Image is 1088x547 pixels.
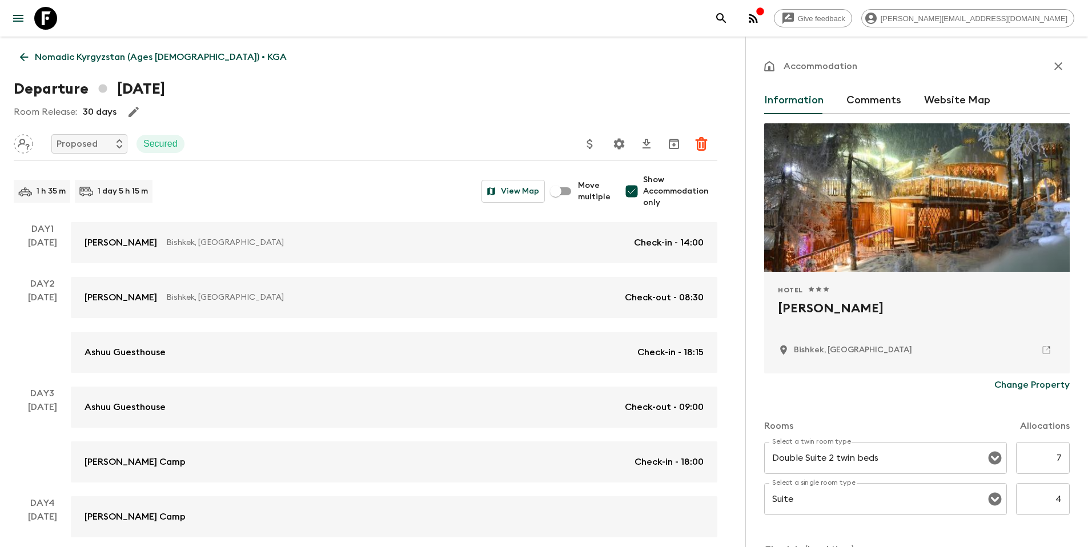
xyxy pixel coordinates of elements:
span: Show Accommodation only [643,174,717,208]
p: Ashuu Guesthouse [85,345,166,359]
button: search adventures [710,7,733,30]
span: Hotel [778,285,803,295]
p: Day 2 [14,277,71,291]
p: Check-out - 08:30 [625,291,704,304]
p: Change Property [994,378,1070,392]
a: Give feedback [774,9,852,27]
button: View Map [481,180,545,203]
div: [DATE] [28,291,57,373]
span: Give feedback [792,14,852,23]
p: [PERSON_NAME] [85,291,157,304]
button: Open [987,491,1003,507]
p: Allocations [1020,419,1070,433]
a: Ashuu GuesthouseCheck-in - 18:15 [71,332,717,373]
p: 30 days [83,105,117,119]
p: Day 1 [14,222,71,236]
button: Settings [608,132,631,155]
p: 1 day 5 h 15 m [98,186,148,197]
button: Update Price, Early Bird Discount and Costs [579,132,601,155]
h2: [PERSON_NAME] [778,299,1056,336]
p: Check-in - 18:15 [637,345,704,359]
a: [PERSON_NAME] Camp [71,496,717,537]
a: Nomadic Kyrgyzstan (Ages [DEMOGRAPHIC_DATA]) • KGA [14,46,293,69]
button: Open [987,450,1003,466]
p: Check-in - 18:00 [635,455,704,469]
a: [PERSON_NAME]Bishkek, [GEOGRAPHIC_DATA]Check-in - 14:00 [71,222,717,263]
div: Photo of Supara Chunkurchak [764,123,1070,272]
p: Check-in - 14:00 [634,236,704,250]
p: [PERSON_NAME] Camp [85,510,186,524]
a: [PERSON_NAME]Bishkek, [GEOGRAPHIC_DATA]Check-out - 08:30 [71,277,717,318]
button: Comments [846,87,901,114]
button: Change Property [994,373,1070,396]
h1: Departure [DATE] [14,78,165,100]
label: Select a single room type [772,478,856,488]
div: [DATE] [28,510,57,537]
div: Secured [136,135,184,153]
label: Select a twin room type [772,437,851,447]
p: Nomadic Kyrgyzstan (Ages [DEMOGRAPHIC_DATA]) • KGA [35,50,287,64]
span: [PERSON_NAME][EMAIL_ADDRESS][DOMAIN_NAME] [874,14,1074,23]
p: Ashuu Guesthouse [85,400,166,414]
p: Room Release: [14,105,77,119]
button: Website Map [924,87,990,114]
p: Bishkek, [GEOGRAPHIC_DATA] [166,237,625,248]
p: Secured [143,137,178,151]
p: Proposed [57,137,98,151]
p: Bishkek, [GEOGRAPHIC_DATA] [166,292,616,303]
p: Check-out - 09:00 [625,400,704,414]
p: [PERSON_NAME] Camp [85,455,186,469]
button: Delete [690,132,713,155]
button: menu [7,7,30,30]
p: 1 h 35 m [37,186,66,197]
div: [DATE] [28,400,57,482]
p: Rooms [764,419,793,433]
p: [PERSON_NAME] [85,236,157,250]
button: Archive (Completed, Cancelled or Unsynced Departures only) [663,132,685,155]
p: Accommodation [784,59,857,73]
div: [PERSON_NAME][EMAIL_ADDRESS][DOMAIN_NAME] [861,9,1074,27]
span: Assign pack leader [14,138,33,147]
button: Information [764,87,824,114]
span: Move multiple [578,180,611,203]
p: Day 3 [14,387,71,400]
p: Day 4 [14,496,71,510]
a: [PERSON_NAME] CampCheck-in - 18:00 [71,441,717,482]
p: Bishkek, Kyrgyzstan [794,344,912,356]
button: Download CSV [635,132,658,155]
div: [DATE] [28,236,57,263]
a: Ashuu GuesthouseCheck-out - 09:00 [71,387,717,428]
